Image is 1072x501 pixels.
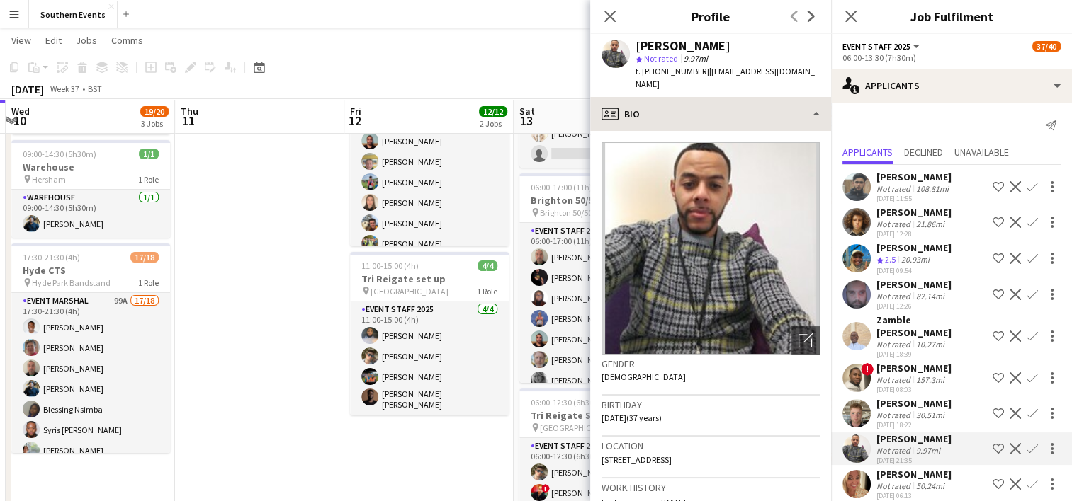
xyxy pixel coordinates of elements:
[11,140,170,238] app-job-card: 09:00-14:30 (5h30m)1/1Warehouse Hersham1 RoleWarehouse1/109:00-14:30 (5h30m)[PERSON_NAME]
[138,174,159,185] span: 1 Role
[913,374,947,385] div: 157.3mi
[885,254,896,265] span: 2.5
[602,481,820,494] h3: Work history
[11,190,170,238] app-card-role: Warehouse1/109:00-14:30 (5h30m)[PERSON_NAME]
[898,254,932,266] div: 20.93mi
[540,207,592,218] span: Brighton 50/50
[842,147,893,157] span: Applicants
[11,34,31,47] span: View
[791,326,820,355] div: Open photos pop-in
[876,229,952,238] div: [DATE] 12:28
[913,445,943,456] div: 9.97mi
[876,219,913,229] div: Not rated
[88,83,102,94] div: BST
[913,410,947,420] div: 30.51mi
[876,445,913,456] div: Not rated
[130,252,159,263] span: 17/18
[29,1,118,28] button: Southern Events
[139,149,159,159] span: 1/1
[602,454,672,465] span: [STREET_ADDRESS]
[876,194,952,203] div: [DATE] 11:55
[111,34,143,47] span: Comms
[519,409,678,422] h3: Tri Reigate Sprint Triathlon
[40,31,67,50] a: Edit
[11,243,170,453] app-job-card: 17:30-21:30 (4h)17/18Hyde CTS Hyde Park Bandstand1 RoleEvent Marshal99A17/1817:30-21:30 (4h)[PERS...
[541,484,550,493] span: !
[11,264,170,277] h3: Hyde CTS
[47,83,82,94] span: Week 37
[531,397,604,408] span: 06:00-12:30 (6h30m)
[876,456,952,465] div: [DATE] 21:35
[644,53,678,64] span: Not rated
[913,339,947,350] div: 10.27mi
[861,363,874,376] span: !
[519,105,535,117] span: Sat
[480,118,507,129] div: 2 Jobs
[540,422,618,433] span: [GEOGRAPHIC_DATA]
[876,266,952,275] div: [DATE] 09:54
[602,357,820,370] h3: Gender
[23,149,96,159] span: 09:00-14:30 (5h30m)
[636,40,730,52] div: [PERSON_NAME]
[519,173,678,383] app-job-card: 06:00-17:00 (11h)51/60Brighton 50/50 Brighton 50/501 RoleEvent Staff 202546A51/6006:00-17:00 (11h...
[876,301,952,311] div: [DATE] 12:26
[876,374,913,385] div: Not rated
[76,34,97,47] span: Jobs
[1032,41,1061,52] span: 37/40
[842,41,922,52] button: Event Staff 2025
[590,7,831,25] h3: Profile
[9,113,30,129] span: 10
[140,106,169,117] span: 19/20
[913,219,947,229] div: 21.86mi
[876,397,952,410] div: [PERSON_NAME]
[876,491,952,500] div: [DATE] 06:13
[6,31,37,50] a: View
[876,241,952,254] div: [PERSON_NAME]
[32,277,111,288] span: Hyde Park Bandstand
[842,41,910,52] span: Event Staff 2025
[602,413,662,423] span: [DATE] (37 years)
[519,194,678,207] h3: Brighton 50/50
[636,66,709,76] span: t. [PHONE_NUMBER]
[477,286,497,296] span: 1 Role
[831,7,1072,25] h3: Job Fulfilment
[602,398,820,411] h3: Birthday
[876,480,913,491] div: Not rated
[954,147,1009,157] span: Unavailable
[106,31,149,50] a: Comms
[350,252,509,415] app-job-card: 11:00-15:00 (4h)4/4Tri Reigate set up [GEOGRAPHIC_DATA]1 RoleEvent Staff 20254/411:00-15:00 (4h)[...
[904,147,943,157] span: Declined
[350,272,509,285] h3: Tri Reigate set up
[371,286,448,296] span: [GEOGRAPHIC_DATA]
[602,439,820,452] h3: Location
[876,385,952,394] div: [DATE] 08:03
[517,113,535,129] span: 13
[602,142,820,355] img: Crew avatar or photo
[876,362,952,374] div: [PERSON_NAME]
[681,53,711,64] span: 9.97mi
[141,118,168,129] div: 3 Jobs
[70,31,103,50] a: Jobs
[876,171,952,183] div: [PERSON_NAME]
[876,291,913,301] div: Not rated
[636,66,815,89] span: | [EMAIL_ADDRESS][DOMAIN_NAME]
[876,206,952,219] div: [PERSON_NAME]
[361,260,419,271] span: 11:00-15:00 (4h)
[913,291,947,301] div: 82.14mi
[876,432,952,445] div: [PERSON_NAME]
[842,52,1061,63] div: 06:00-13:30 (7h30m)
[23,252,80,263] span: 17:30-21:30 (4h)
[138,277,159,288] span: 1 Role
[11,82,44,96] div: [DATE]
[876,339,913,350] div: Not rated
[831,69,1072,103] div: Applicants
[11,161,170,173] h3: Warehouse
[876,420,952,430] div: [DATE] 18:22
[876,313,987,339] div: Zamble [PERSON_NAME]
[32,174,66,185] span: Hersham
[876,183,913,194] div: Not rated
